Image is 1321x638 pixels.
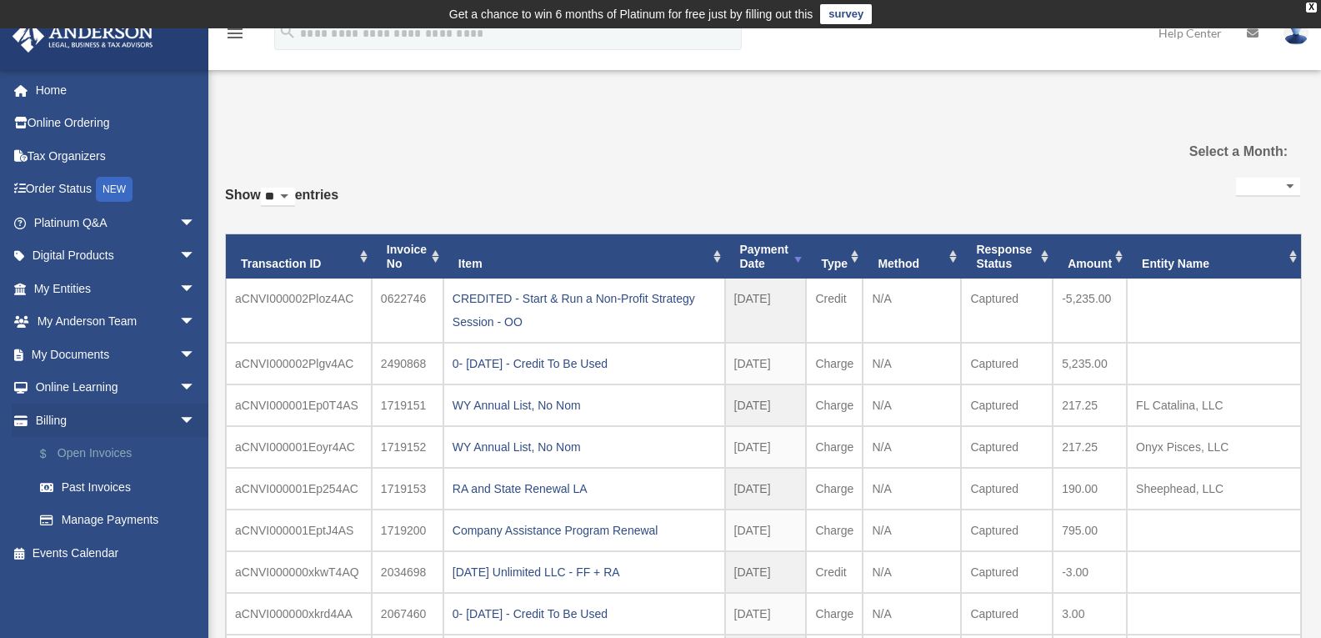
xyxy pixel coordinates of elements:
[806,279,863,343] td: Credit
[12,338,221,371] a: My Documentsarrow_drop_down
[1127,468,1301,510] td: Sheephead, LLC
[12,107,221,140] a: Online Ordering
[1053,510,1127,551] td: 795.00
[725,234,807,279] th: Payment Date: activate to sort column ascending
[12,305,221,339] a: My Anderson Teamarrow_drop_down
[225,23,245,43] i: menu
[961,551,1053,593] td: Captured
[863,343,961,384] td: N/A
[453,519,716,542] div: Company Assistance Program Renewal
[961,343,1053,384] td: Captured
[863,384,961,426] td: N/A
[725,279,807,343] td: [DATE]
[725,510,807,551] td: [DATE]
[226,279,372,343] td: aCNVI000002Ploz4AC
[1283,21,1308,45] img: User Pic
[961,279,1053,343] td: Captured
[1127,234,1301,279] th: Entity Name: activate to sort column ascending
[863,510,961,551] td: N/A
[443,234,725,279] th: Item: activate to sort column ascending
[806,593,863,635] td: Charge
[179,305,213,339] span: arrow_drop_down
[261,188,295,207] select: Showentries
[961,384,1053,426] td: Captured
[372,468,443,510] td: 1719153
[863,551,961,593] td: N/A
[226,593,372,635] td: aCNVI000000xkrd4AA
[453,477,716,500] div: RA and State Renewal LA
[449,4,813,24] div: Get a chance to win 6 months of Platinum for free just by filling out this
[372,510,443,551] td: 1719200
[453,394,716,417] div: WY Annual List, No Nom
[23,437,221,471] a: $Open Invoices
[179,371,213,405] span: arrow_drop_down
[863,426,961,468] td: N/A
[1053,551,1127,593] td: -3.00
[806,551,863,593] td: Credit
[806,510,863,551] td: Charge
[23,470,213,504] a: Past Invoices
[1053,426,1127,468] td: 217.25
[12,139,221,173] a: Tax Organizers
[961,468,1053,510] td: Captured
[372,593,443,635] td: 2067460
[12,239,221,273] a: Digital Productsarrow_drop_down
[179,338,213,372] span: arrow_drop_down
[49,444,58,465] span: $
[372,384,443,426] td: 1719151
[863,234,961,279] th: Method: activate to sort column ascending
[1127,384,1301,426] td: FL Catalina, LLC
[12,536,221,570] a: Events Calendar
[12,272,221,305] a: My Entitiesarrow_drop_down
[12,173,221,207] a: Order StatusNEW
[23,504,221,537] a: Manage Payments
[226,234,372,279] th: Transaction ID: activate to sort column ascending
[725,551,807,593] td: [DATE]
[12,73,221,107] a: Home
[453,352,716,375] div: 0- [DATE] - Credit To Be Used
[372,343,443,384] td: 2490868
[179,272,213,306] span: arrow_drop_down
[1306,3,1317,13] div: close
[453,602,716,625] div: 0- [DATE] - Credit To Be Used
[453,435,716,459] div: WY Annual List, No Nom
[179,404,213,438] span: arrow_drop_down
[863,593,961,635] td: N/A
[372,234,443,279] th: Invoice No: activate to sort column ascending
[12,371,221,404] a: Online Learningarrow_drop_down
[806,384,863,426] td: Charge
[1053,384,1127,426] td: 217.25
[372,279,443,343] td: 0622746
[863,468,961,510] td: N/A
[278,23,297,41] i: search
[453,287,716,334] div: CREDITED - Start & Run a Non-Profit Strategy Session - OO
[961,510,1053,551] td: Captured
[225,183,338,224] label: Show entries
[1053,343,1127,384] td: 5,235.00
[725,343,807,384] td: [DATE]
[226,510,372,551] td: aCNVI000001EptJ4AS
[806,468,863,510] td: Charge
[725,384,807,426] td: [DATE]
[806,426,863,468] td: Charge
[961,426,1053,468] td: Captured
[1053,279,1127,343] td: -5,235.00
[179,239,213,274] span: arrow_drop_down
[961,593,1053,635] td: Captured
[961,234,1053,279] th: Response Status: activate to sort column ascending
[806,234,863,279] th: Type: activate to sort column ascending
[1053,468,1127,510] td: 190.00
[8,20,158,53] img: Anderson Advisors Platinum Portal
[725,426,807,468] td: [DATE]
[806,343,863,384] td: Charge
[12,404,221,437] a: Billingarrow_drop_down
[226,468,372,510] td: aCNVI000001Ep254AC
[226,426,372,468] td: aCNVI000001Eoyr4AC
[96,177,133,202] div: NEW
[372,426,443,468] td: 1719152
[226,343,372,384] td: aCNVI000002Plgv4AC
[225,29,245,43] a: menu
[226,384,372,426] td: aCNVI000001Ep0T4AS
[1053,593,1127,635] td: 3.00
[820,4,872,24] a: survey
